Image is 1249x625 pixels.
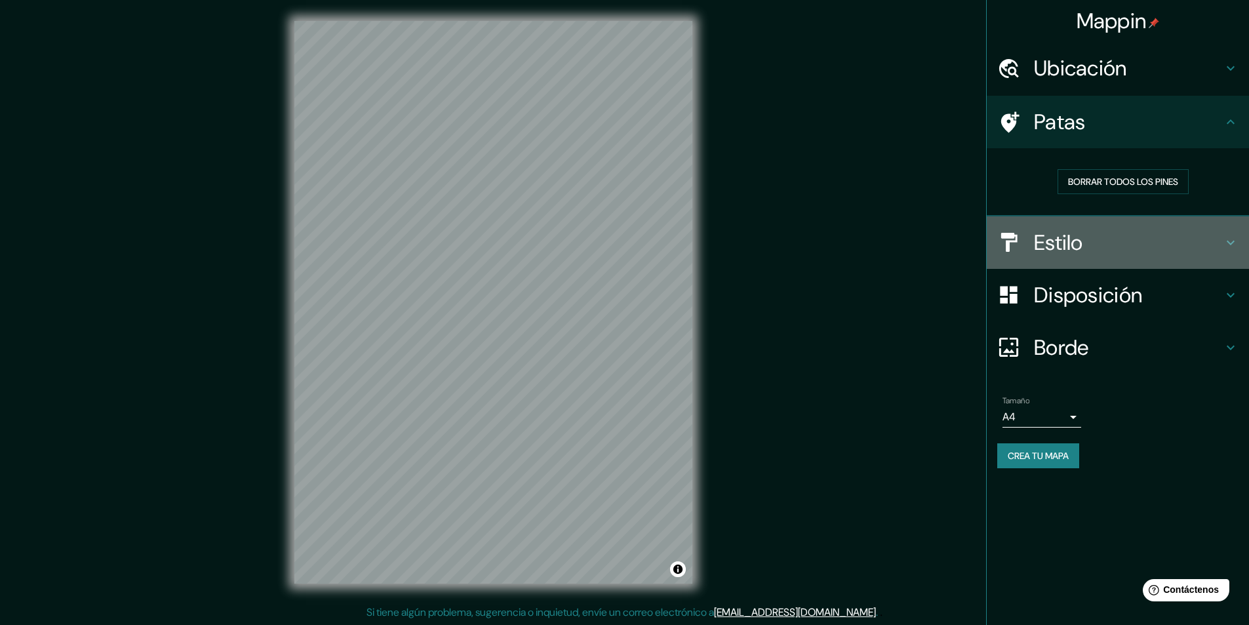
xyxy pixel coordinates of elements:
canvas: Mapa [294,21,692,584]
button: Activar o desactivar atribución [670,561,686,577]
font: Si tiene algún problema, sugerencia o inquietud, envíe un correo electrónico a [367,605,714,619]
img: pin-icon.png [1149,18,1159,28]
div: Ubicación [987,42,1249,94]
iframe: Lanzador de widgets de ayuda [1132,574,1235,611]
div: Disposición [987,269,1249,321]
div: Estilo [987,216,1249,269]
div: Patas [987,96,1249,148]
button: Borrar todos los pines [1058,169,1189,194]
font: . [876,605,878,619]
font: Crea tu mapa [1008,450,1069,462]
font: Tamaño [1002,395,1029,406]
font: Estilo [1034,229,1083,256]
font: . [878,605,880,619]
font: Mappin [1077,7,1147,35]
a: [EMAIL_ADDRESS][DOMAIN_NAME] [714,605,876,619]
font: A4 [1002,410,1016,424]
div: A4 [1002,407,1081,428]
font: . [880,605,882,619]
font: Borrar todos los pines [1068,176,1178,188]
font: Ubicación [1034,54,1127,82]
font: Patas [1034,108,1086,136]
button: Crea tu mapa [997,443,1079,468]
font: Borde [1034,334,1089,361]
div: Borde [987,321,1249,374]
font: Disposición [1034,281,1142,309]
